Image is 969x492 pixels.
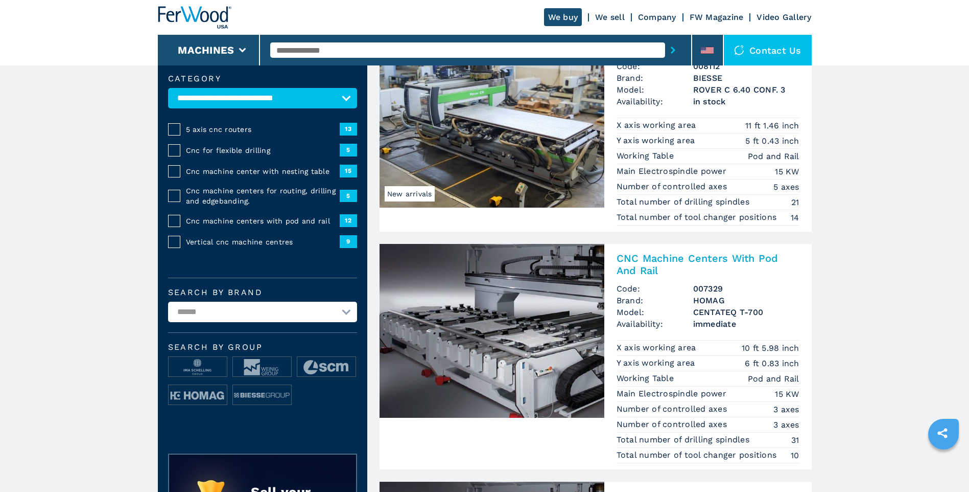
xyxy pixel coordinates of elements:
h2: CNC Machine Centers With Pod And Rail [617,252,799,277]
p: Total number of tool changer positions [617,450,779,461]
em: 10 [791,450,799,461]
a: FW Magazine [690,12,744,22]
img: Contact us [734,45,744,55]
span: Code: [617,60,693,72]
div: Contact us [724,35,812,65]
em: 5 axes [773,181,799,193]
span: Availability: [617,96,693,107]
span: immediate [693,318,799,330]
em: 10 ft 5.98 inch [742,342,799,354]
span: Availability: [617,318,693,330]
img: image [233,385,291,406]
h3: 007329 [693,283,799,295]
img: image [169,357,227,377]
h3: BIESSE [693,72,799,84]
em: 21 [791,196,799,208]
em: 15 KW [775,388,799,400]
em: 11 ft 1.46 inch [745,120,799,131]
span: 15 [340,165,357,177]
p: Main Electrospindle power [617,388,729,399]
h3: 008112 [693,60,799,72]
img: 5 Axis CNC Routers BIESSE ROVER C 6.40 CONF. 3 [380,34,604,208]
span: Vertical cnc machine centres [186,237,340,247]
label: Category [168,75,357,83]
img: image [169,385,227,406]
p: Y axis working area [617,357,698,369]
em: 31 [791,434,799,446]
em: Pod and Rail [748,150,799,162]
p: Number of controlled axes [617,181,730,192]
span: Brand: [617,295,693,306]
em: 5 ft 0.43 inch [745,135,799,147]
a: We buy [544,8,582,26]
img: CNC Machine Centers With Pod And Rail HOMAG CENTATEQ T-700 [380,244,604,418]
em: 3 axes [773,419,799,431]
span: Cnc for flexible drilling [186,145,340,155]
span: New arrivals [385,186,435,202]
p: Working Table [617,373,677,384]
p: Number of controlled axes [617,404,730,415]
img: image [233,357,291,377]
button: submit-button [665,38,681,62]
span: 5 axis cnc routers [186,124,340,135]
span: 12 [340,214,357,227]
p: Y axis working area [617,135,698,146]
a: Video Gallery [757,12,811,22]
a: sharethis [930,420,955,446]
p: X axis working area [617,120,699,131]
p: Number of controlled axes [617,419,730,430]
span: 5 [340,144,357,156]
iframe: Chat [926,446,961,484]
a: 5 Axis CNC Routers BIESSE ROVER C 6.40 CONF. 3New arrivals5 Axis CNC RoutersCode:008112Brand:BIES... [380,34,812,232]
p: Total number of drilling spindles [617,196,752,208]
a: We sell [595,12,625,22]
span: Cnc machine centers with pod and rail [186,216,340,226]
img: image [297,357,356,377]
span: in stock [693,96,799,107]
img: Ferwood [158,6,231,29]
em: 14 [791,212,799,223]
button: Machines [178,44,234,56]
h3: ROVER C 6.40 CONF. 3 [693,84,799,96]
p: Main Electrospindle power [617,166,729,177]
span: 13 [340,123,357,135]
h3: CENTATEQ T-700 [693,306,799,318]
p: Total number of tool changer positions [617,212,779,223]
span: Cnc machine centers for routing, drilling and edgebanding. [186,186,340,206]
em: 3 axes [773,404,799,415]
span: Search by group [168,343,357,351]
h3: HOMAG [693,295,799,306]
span: Cnc machine center with nesting table [186,166,340,176]
em: 6 ft 0.83 inch [745,357,799,369]
p: X axis working area [617,342,699,353]
span: Brand: [617,72,693,84]
p: Total number of drilling spindles [617,434,752,445]
a: CNC Machine Centers With Pod And Rail HOMAG CENTATEQ T-700CNC Machine Centers With Pod And RailCo... [380,244,812,469]
span: Model: [617,306,693,318]
em: 15 KW [775,166,799,177]
span: 9 [340,235,357,248]
em: Pod and Rail [748,373,799,385]
span: Code: [617,283,693,295]
p: Working Table [617,150,677,162]
a: Company [638,12,676,22]
span: Model: [617,84,693,96]
span: 5 [340,190,357,202]
label: Search by brand [168,288,357,297]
